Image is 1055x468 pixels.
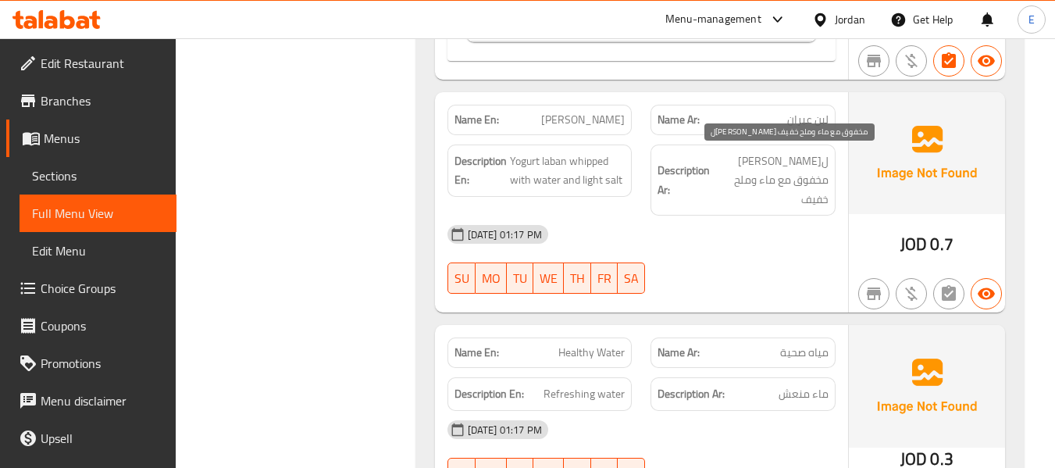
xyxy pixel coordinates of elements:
[591,263,618,294] button: FR
[624,267,639,290] span: SA
[454,267,469,290] span: SU
[930,229,953,259] span: 0.7
[971,278,1002,309] button: Available
[44,129,164,148] span: Menus
[540,267,558,290] span: WE
[41,429,164,448] span: Upsell
[849,325,1005,447] img: Ae5nvW7+0k+MAAAAAElFTkSuQmCC
[896,278,927,309] button: Purchased item
[6,382,176,420] a: Menu disclaimer
[41,316,164,335] span: Coupons
[933,45,964,77] button: Has choices
[20,195,176,232] a: Full Menu View
[533,263,564,294] button: WE
[454,152,507,190] strong: Description En:
[41,354,164,373] span: Promotions
[858,278,889,309] button: Not branch specific item
[454,384,524,404] strong: Description En:
[41,54,164,73] span: Edit Restaurant
[6,345,176,382] a: Promotions
[41,279,164,298] span: Choice Groups
[510,152,626,190] span: Yogurt laban whipped with water and light salt
[900,229,927,259] span: JOD
[454,112,499,128] strong: Name En:
[658,112,700,128] strong: Name Ar:
[6,120,176,157] a: Menus
[896,45,927,77] button: Purchased item
[713,152,829,209] span: ل[PERSON_NAME] مخفوق مع ماء وملح خفيف
[597,267,611,290] span: FR
[6,420,176,457] a: Upsell
[32,166,164,185] span: Sections
[558,345,625,361] span: Healthy Water
[513,267,527,290] span: TU
[665,10,761,29] div: Menu-management
[849,92,1005,214] img: Ae5nvW7+0k+MAAAAAElFTkSuQmCC
[507,263,533,294] button: TU
[658,384,725,404] strong: Description Ar:
[835,11,865,28] div: Jordan
[41,391,164,410] span: Menu disclaimer
[658,161,710,199] strong: Description Ar:
[454,345,499,361] strong: Name En:
[447,263,476,294] button: SU
[462,227,548,242] span: [DATE] 01:17 PM
[541,112,625,128] span: [PERSON_NAME]
[570,267,585,290] span: TH
[544,384,625,404] span: Refreshing water
[482,267,501,290] span: MO
[564,263,591,294] button: TH
[462,423,548,438] span: [DATE] 01:17 PM
[779,384,829,404] span: ماء منعش
[6,270,176,307] a: Choice Groups
[476,263,507,294] button: MO
[858,45,889,77] button: Not branch specific item
[787,112,829,128] span: لبن عيران
[618,263,645,294] button: SA
[971,45,1002,77] button: Available
[933,278,964,309] button: Not has choices
[32,204,164,223] span: Full Menu View
[41,91,164,110] span: Branches
[1028,11,1035,28] span: E
[20,232,176,270] a: Edit Menu
[32,241,164,260] span: Edit Menu
[780,345,829,361] span: مياه صحية
[20,157,176,195] a: Sections
[658,345,700,361] strong: Name Ar:
[6,45,176,82] a: Edit Restaurant
[6,82,176,120] a: Branches
[6,307,176,345] a: Coupons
